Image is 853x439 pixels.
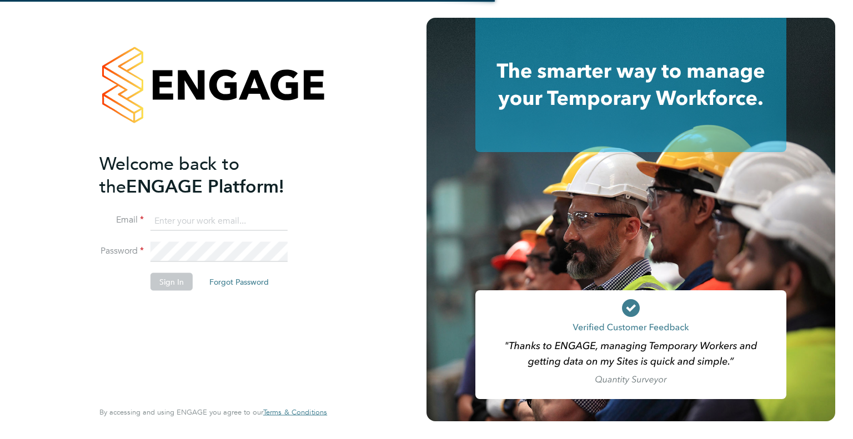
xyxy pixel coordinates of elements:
[99,407,327,417] span: By accessing and using ENGAGE you agree to our
[150,211,288,231] input: Enter your work email...
[99,153,239,197] span: Welcome back to the
[150,273,193,291] button: Sign In
[99,152,316,198] h2: ENGAGE Platform!
[99,245,144,257] label: Password
[200,273,278,291] button: Forgot Password
[263,408,327,417] a: Terms & Conditions
[99,214,144,226] label: Email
